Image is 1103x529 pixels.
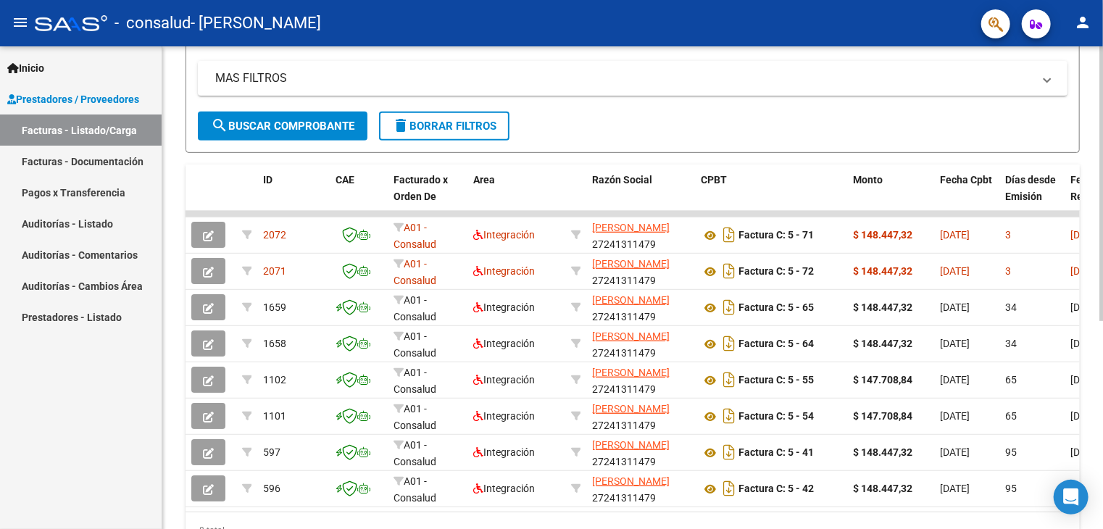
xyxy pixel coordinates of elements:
span: [DATE] [940,374,970,386]
span: [PERSON_NAME] [592,330,670,342]
div: 27241311479 [592,328,689,359]
span: Integración [473,265,535,277]
span: [DATE] [940,265,970,277]
span: [DATE] [940,229,970,241]
span: Integración [473,374,535,386]
div: 27241311479 [592,220,689,250]
div: 27241311479 [592,437,689,467]
div: 27241311479 [592,256,689,286]
strong: $ 148.447,32 [853,229,912,241]
span: [DATE] [1070,301,1100,313]
strong: $ 148.447,32 [853,446,912,458]
strong: $ 147.708,84 [853,410,912,422]
strong: $ 148.447,32 [853,265,912,277]
span: Inicio [7,60,44,76]
i: Descargar documento [720,368,738,391]
i: Descargar documento [720,223,738,246]
span: 2072 [263,229,286,241]
span: Monto [853,174,883,186]
strong: Factura C: 5 - 64 [738,338,814,350]
span: 95 [1005,446,1017,458]
span: 597 [263,446,280,458]
span: 1658 [263,338,286,349]
span: [PERSON_NAME] [592,439,670,451]
button: Buscar Comprobante [198,112,367,141]
span: CPBT [701,174,727,186]
datatable-header-cell: CAE [330,164,388,228]
strong: Factura C: 5 - 55 [738,375,814,386]
span: Integración [473,446,535,458]
span: [PERSON_NAME] [592,294,670,306]
span: [PERSON_NAME] [592,367,670,378]
span: [DATE] [940,483,970,494]
span: Area [473,174,495,186]
i: Descargar documento [720,259,738,283]
strong: Factura C: 5 - 71 [738,230,814,241]
span: 34 [1005,338,1017,349]
mat-icon: person [1074,14,1091,31]
datatable-header-cell: Fecha Cpbt [934,164,999,228]
i: Descargar documento [720,477,738,500]
span: Fecha Cpbt [940,174,992,186]
span: [PERSON_NAME] [592,258,670,270]
span: [DATE] [940,338,970,349]
i: Descargar documento [720,296,738,319]
span: [DATE] [940,410,970,422]
strong: Factura C: 5 - 41 [738,447,814,459]
span: Días desde Emisión [1005,174,1056,202]
span: CAE [336,174,354,186]
strong: $ 148.447,32 [853,301,912,313]
span: Integración [473,338,535,349]
strong: $ 148.447,32 [853,483,912,494]
span: [DATE] [1070,338,1100,349]
strong: Factura C: 5 - 42 [738,483,814,495]
span: [PERSON_NAME] [592,403,670,415]
span: A01 - Consalud [394,439,436,467]
span: [DATE] [940,446,970,458]
span: [DATE] [1070,374,1100,386]
mat-panel-title: MAS FILTROS [215,70,1033,86]
span: 3 [1005,229,1011,241]
span: [DATE] [1070,446,1100,458]
span: A01 - Consalud [394,475,436,504]
mat-icon: delete [392,117,409,134]
span: 1659 [263,301,286,313]
strong: Factura C: 5 - 65 [738,302,814,314]
div: Open Intercom Messenger [1054,480,1089,515]
span: 1102 [263,374,286,386]
span: [PERSON_NAME] [592,475,670,487]
span: A01 - Consalud [394,258,436,286]
span: [DATE] [1070,410,1100,422]
span: - [PERSON_NAME] [191,7,321,39]
span: A01 - Consalud [394,222,436,250]
datatable-header-cell: Area [467,164,565,228]
span: 65 [1005,410,1017,422]
span: A01 - Consalud [394,294,436,322]
i: Descargar documento [720,441,738,464]
div: 27241311479 [592,292,689,322]
span: Buscar Comprobante [211,120,354,133]
span: Integración [473,410,535,422]
datatable-header-cell: Días desde Emisión [999,164,1065,228]
span: Integración [473,301,535,313]
span: 596 [263,483,280,494]
span: A01 - Consalud [394,367,436,395]
datatable-header-cell: Facturado x Orden De [388,164,467,228]
span: 2071 [263,265,286,277]
span: 95 [1005,483,1017,494]
span: Integración [473,229,535,241]
span: ID [263,174,272,186]
i: Descargar documento [720,404,738,428]
div: 27241311479 [592,401,689,431]
mat-icon: menu [12,14,29,31]
strong: $ 147.708,84 [853,374,912,386]
div: 27241311479 [592,473,689,504]
button: Borrar Filtros [379,112,509,141]
strong: $ 148.447,32 [853,338,912,349]
span: - consalud [115,7,191,39]
strong: Factura C: 5 - 72 [738,266,814,278]
datatable-header-cell: Razón Social [586,164,695,228]
datatable-header-cell: CPBT [695,164,847,228]
span: [DATE] [1070,229,1100,241]
span: 65 [1005,374,1017,386]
